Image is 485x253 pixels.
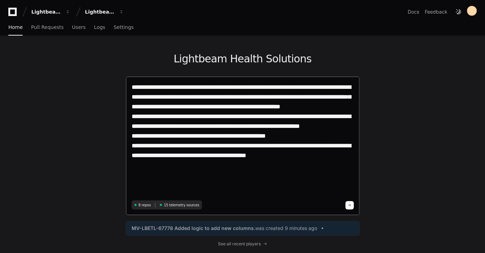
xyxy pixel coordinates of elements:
span: was created 9 minutes ago [255,225,317,232]
span: 15 telemetry sources [164,202,199,208]
h1: Lightbeam Health Solutions [126,53,360,65]
span: Logs [94,25,105,29]
a: Home [8,20,23,36]
button: Feedback [425,8,447,15]
span: See all recent players [218,241,261,247]
span: Home [8,25,23,29]
a: Pull Requests [31,20,63,36]
a: Users [72,20,86,36]
button: Lightbeam Health [29,6,73,18]
span: MV-LBETL-67778 Added logic to add new columns. [132,225,255,232]
span: Users [72,25,86,29]
button: Lightbeam Health Solutions [82,6,127,18]
div: Lightbeam Health [31,8,61,15]
a: MV-LBETL-67778 Added logic to add new columns.was created 9 minutes ago [132,225,354,232]
span: Pull Requests [31,25,63,29]
a: See all recent players [126,241,360,247]
a: Settings [114,20,133,36]
span: 8 repos [139,202,151,208]
div: Lightbeam Health Solutions [85,8,115,15]
a: Docs [408,8,419,15]
a: Logs [94,20,105,36]
span: Settings [114,25,133,29]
